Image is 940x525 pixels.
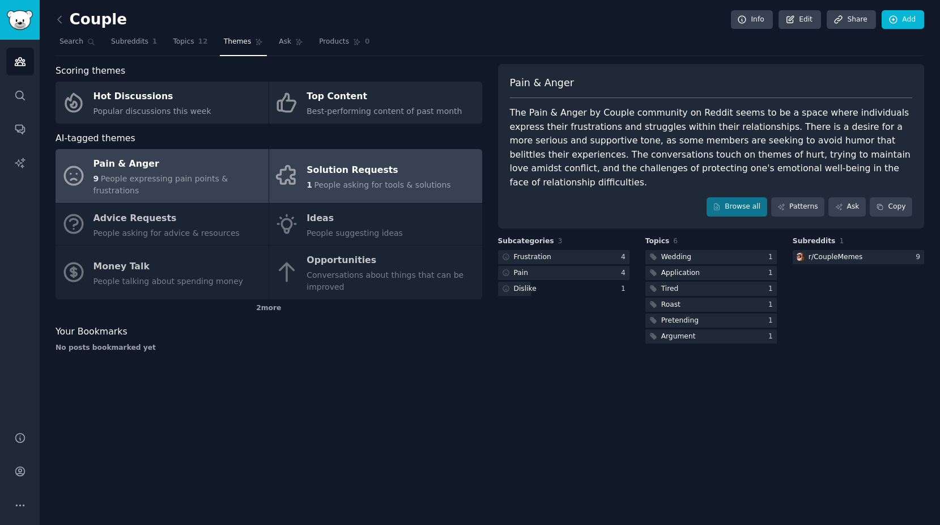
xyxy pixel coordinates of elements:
[59,37,83,47] span: Search
[809,252,863,262] div: r/ CoupleMemes
[768,268,777,278] div: 1
[498,266,629,280] a: Pain4
[152,37,158,47] span: 1
[269,82,482,124] a: Top ContentBest-performing content of past month
[870,197,912,217] button: Copy
[279,37,291,47] span: Ask
[307,88,462,106] div: Top Content
[107,33,161,56] a: Subreddits1
[621,268,629,278] div: 4
[661,284,679,294] div: Tired
[307,180,312,189] span: 1
[621,284,629,294] div: 1
[768,300,777,310] div: 1
[661,316,699,326] div: Pretending
[839,237,844,245] span: 1
[314,180,451,189] span: People asking for tools & solutions
[645,298,777,312] a: Roast1
[315,33,373,56] a: Products0
[93,174,99,183] span: 9
[645,314,777,328] a: Pretending1
[779,10,821,29] a: Edit
[645,282,777,296] a: Tired1
[661,300,680,310] div: Roast
[319,37,349,47] span: Products
[307,107,462,116] span: Best-performing content of past month
[224,37,252,47] span: Themes
[56,11,127,29] h2: Couple
[56,149,269,203] a: Pain & Anger9People expressing pain points & frustrations
[768,284,777,294] div: 1
[731,10,773,29] a: Info
[275,33,307,56] a: Ask
[498,236,554,247] span: Subcategories
[173,37,194,47] span: Topics
[56,325,127,339] span: Your Bookmarks
[307,161,450,179] div: Solution Requests
[882,10,924,29] a: Add
[198,37,208,47] span: 12
[93,155,263,173] div: Pain & Anger
[707,197,767,217] a: Browse all
[768,316,777,326] div: 1
[558,237,563,245] span: 3
[220,33,267,56] a: Themes
[645,266,777,280] a: Application1
[645,329,777,344] a: Argument1
[365,37,370,47] span: 0
[797,253,805,261] img: CoupleMemes
[621,252,629,262] div: 4
[510,106,913,189] div: The Pain & Anger by Couple community on Reddit seems to be a space where individuals express thei...
[510,76,574,90] span: Pain & Anger
[56,64,125,78] span: Scoring themes
[514,284,537,294] div: Dislike
[514,268,529,278] div: Pain
[514,252,551,262] div: Frustration
[916,252,924,262] div: 9
[93,107,211,116] span: Popular discussions this week
[793,236,836,247] span: Subreddits
[768,332,777,342] div: 1
[56,343,482,353] div: No posts bookmarked yet
[93,88,211,106] div: Hot Discussions
[169,33,211,56] a: Topics12
[56,132,135,146] span: AI-tagged themes
[7,10,33,30] img: GummySearch logo
[661,268,700,278] div: Application
[645,236,670,247] span: Topics
[111,37,148,47] span: Subreddits
[56,299,482,317] div: 2 more
[498,250,629,264] a: Frustration4
[793,250,924,264] a: CoupleMemesr/CoupleMemes9
[661,252,691,262] div: Wedding
[771,197,824,217] a: Patterns
[56,33,99,56] a: Search
[269,149,482,203] a: Solution Requests1People asking for tools & solutions
[673,237,678,245] span: 6
[828,197,866,217] a: Ask
[827,10,875,29] a: Share
[768,252,777,262] div: 1
[56,82,269,124] a: Hot DiscussionsPopular discussions this week
[645,250,777,264] a: Wedding1
[93,174,228,195] span: People expressing pain points & frustrations
[498,282,629,296] a: Dislike1
[661,332,696,342] div: Argument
